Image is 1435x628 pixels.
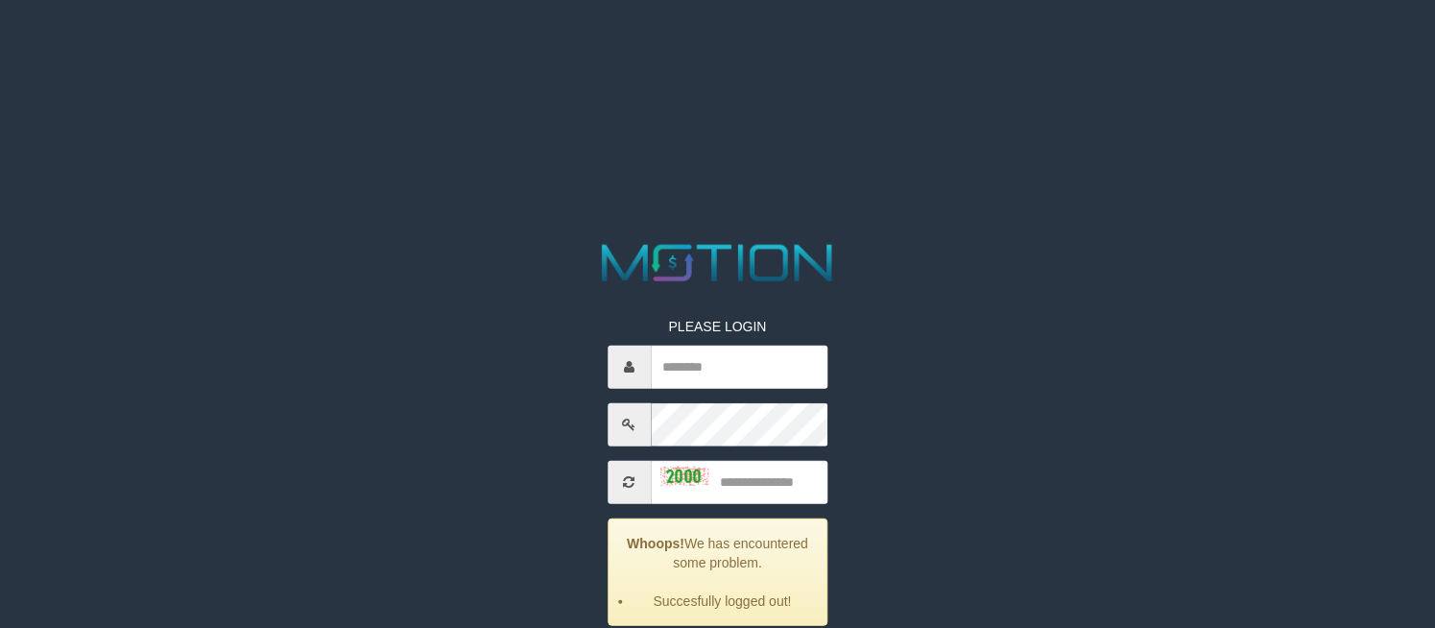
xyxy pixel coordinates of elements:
img: MOTION_logo.png [592,238,844,288]
li: Succesfully logged out! [633,591,812,610]
div: We has encountered some problem. [608,518,827,625]
strong: Whoops! [627,535,684,550]
p: PLEASE LOGIN [608,316,827,335]
img: captcha [660,467,708,486]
